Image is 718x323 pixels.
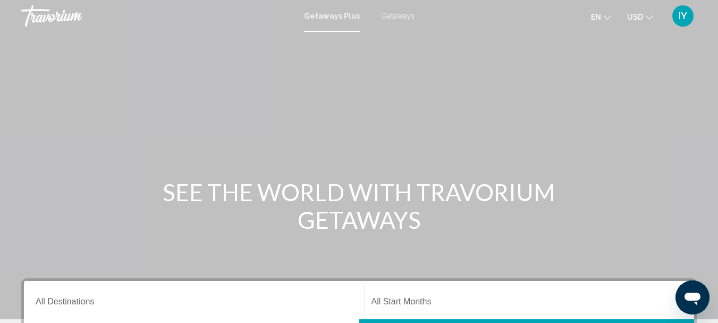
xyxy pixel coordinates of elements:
button: Change currency [627,9,653,24]
button: Change language [591,9,611,24]
iframe: Button to launch messaging window [675,280,709,314]
span: en [591,13,601,21]
h1: SEE THE WORLD WITH TRAVORIUM GETAWAYS [160,178,559,234]
a: Getaways [381,12,415,20]
button: User Menu [669,5,697,27]
a: Travorium [21,5,293,27]
a: Getaways Plus [304,12,360,20]
span: USD [627,13,643,21]
span: IY [679,11,687,21]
